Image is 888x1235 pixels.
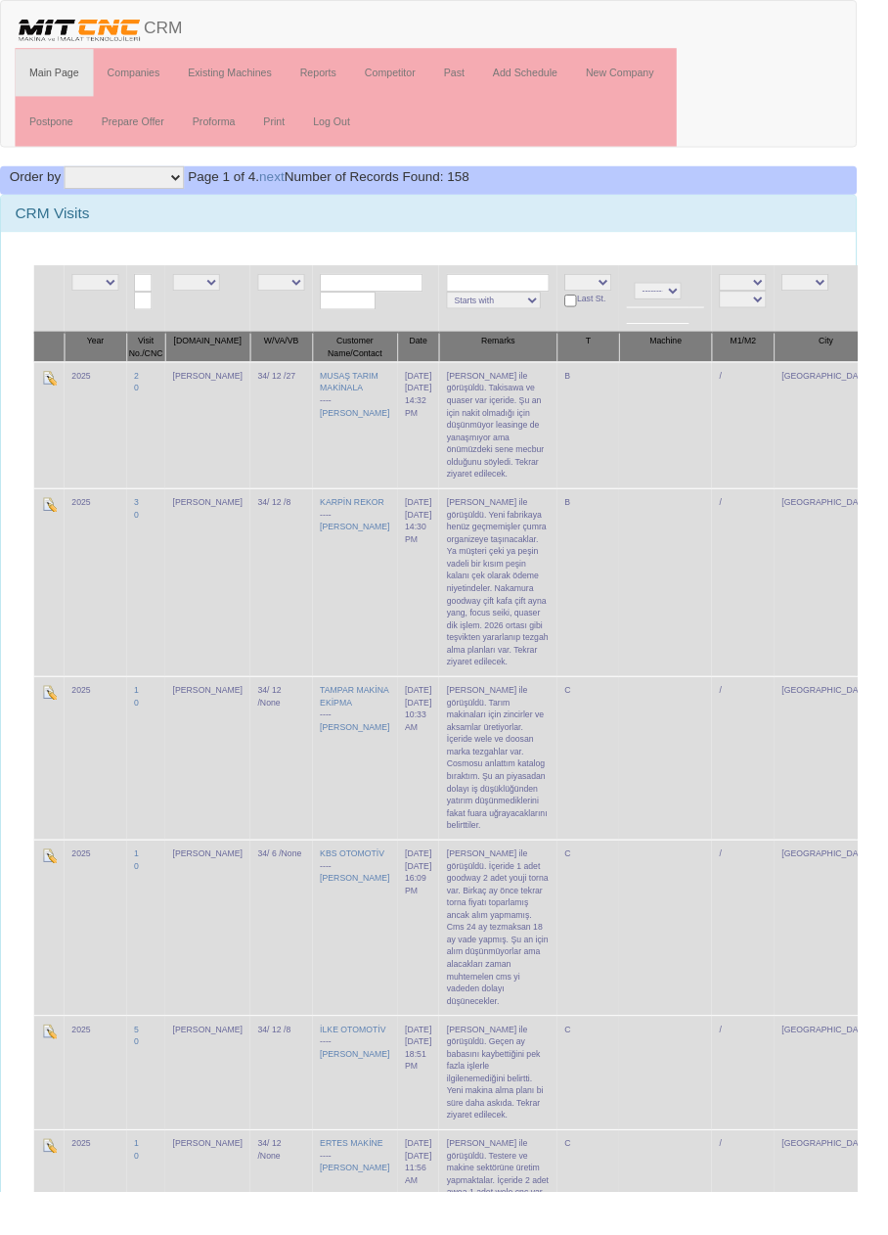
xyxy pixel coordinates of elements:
a: CRM [1,1,203,50]
td: 34/ 6 /None [259,870,324,1052]
td: / [737,506,802,701]
td: [DATE] [412,701,455,870]
td: 2025 [67,1052,131,1170]
a: ERTES MAKİNE [332,1180,397,1190]
th: Date [412,344,455,376]
a: [PERSON_NAME] [332,541,404,551]
th: Remarks [455,344,577,376]
a: Proforma [185,102,258,151]
td: [PERSON_NAME] [171,1052,259,1170]
a: 1 [139,880,144,890]
div: [DATE] 10:33 AM [420,722,447,760]
a: New Company [593,51,692,100]
td: [PERSON_NAME] ile görüşüldü. Yeni fabrikaya henüz geçmemişler çumra organizeye taşınacaklar. Ya m... [455,506,577,701]
td: 2025 [67,506,131,701]
a: TAMPAR MAKİNA EKİPMA [332,710,403,733]
a: 2 [139,385,144,394]
a: İLKE OTOMOTİV [332,1062,400,1072]
img: Edit [43,1179,59,1195]
a: 0 [139,397,144,407]
td: C [577,870,642,1052]
td: ---- [324,375,412,506]
td: [PERSON_NAME] [171,375,259,506]
span: Number of Records Found: 158 [195,175,486,191]
a: Print [258,102,310,151]
td: C [577,701,642,870]
a: 1 [139,1180,144,1190]
th: T [577,344,642,376]
img: Edit [43,709,59,725]
a: [PERSON_NAME] [332,423,404,433]
a: Main Page [16,51,97,100]
img: Edit [43,384,59,399]
td: ---- [324,870,412,1052]
a: 5 [139,1062,144,1072]
td: / [737,870,802,1052]
a: Past [445,51,496,100]
a: 0 [139,1193,144,1203]
td: 34/ 12 /27 [259,375,324,506]
td: [PERSON_NAME] [171,870,259,1052]
td: 2025 [67,375,131,506]
td: [PERSON_NAME] ile görüşüldü. İçeride 1 adet goodway 2 adet youji torna var. Birkaç ay önce tekrar... [455,870,577,1052]
span: Page 1 of 4. [195,175,269,191]
th: Customer Name/Contact [324,344,412,376]
th: M1/M2 [737,344,802,376]
a: Existing Machines [180,51,296,100]
th: W/VA/VB [259,344,324,376]
div: [DATE] 14:30 PM [420,527,447,566]
th: Year [67,344,131,376]
th: [DOMAIN_NAME] [171,344,259,376]
td: [DATE] [412,870,455,1052]
h3: CRM Visits [16,212,872,230]
td: B [577,375,642,506]
td: [PERSON_NAME] ile görüşüldü. Geçen ay babasını kaybettiğini pek fazla işlerle ilgilenemediğini be... [455,1052,577,1170]
a: Log Out [310,102,377,151]
td: 2025 [67,701,131,870]
a: 0 [139,528,144,538]
a: KARPİN REKOR [332,516,398,526]
a: Companies [97,51,181,100]
td: 34/ 12 /8 [259,506,324,701]
a: [PERSON_NAME] [332,905,404,915]
a: 1 [139,710,144,720]
a: KBS OTOMOTİV [332,880,398,890]
img: Edit [43,879,59,894]
td: Last St. [577,275,642,344]
a: Add Schedule [496,51,593,100]
a: 3 [139,516,144,526]
a: Prepare Offer [90,102,184,151]
a: 0 [139,1075,144,1084]
td: [PERSON_NAME] ile görüşüldü. Tarım makinaları için zincirler ve aksamlar üretiyorlar. İçeride wel... [455,701,577,870]
a: [PERSON_NAME] [332,1206,404,1215]
td: [PERSON_NAME] ile görüşüldü. Takisawa ve quaser var içeride. Şu an için nakit olmadığı için düşün... [455,375,577,506]
div: [DATE] 16:09 PM [420,892,447,930]
th: Machine [642,344,737,376]
a: [PERSON_NAME] [332,1087,404,1097]
td: ---- [324,506,412,701]
td: ---- [324,701,412,870]
td: C [577,1052,642,1170]
div: [DATE] 11:56 AM [420,1192,447,1230]
img: Edit [43,515,59,530]
td: [DATE] [412,375,455,506]
a: Competitor [363,51,445,100]
a: next [269,175,294,191]
td: ---- [324,1052,412,1170]
a: 0 [139,892,144,902]
td: / [737,1052,802,1170]
td: [DATE] [412,1052,455,1170]
a: [PERSON_NAME] [332,749,404,758]
td: / [737,375,802,506]
img: header.png [16,16,149,45]
a: Postpone [16,102,90,151]
div: [DATE] 14:32 PM [420,396,447,435]
a: MUSAŞ TARIM MAKİNALA [332,385,392,407]
th: Visit No./CNC [131,344,171,376]
a: Reports [296,51,364,100]
td: 34/ 12 /8 [259,1052,324,1170]
td: 34/ 12 /None [259,701,324,870]
div: [DATE] 18:51 PM [420,1074,447,1112]
img: Edit [43,1061,59,1076]
td: B [577,506,642,701]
